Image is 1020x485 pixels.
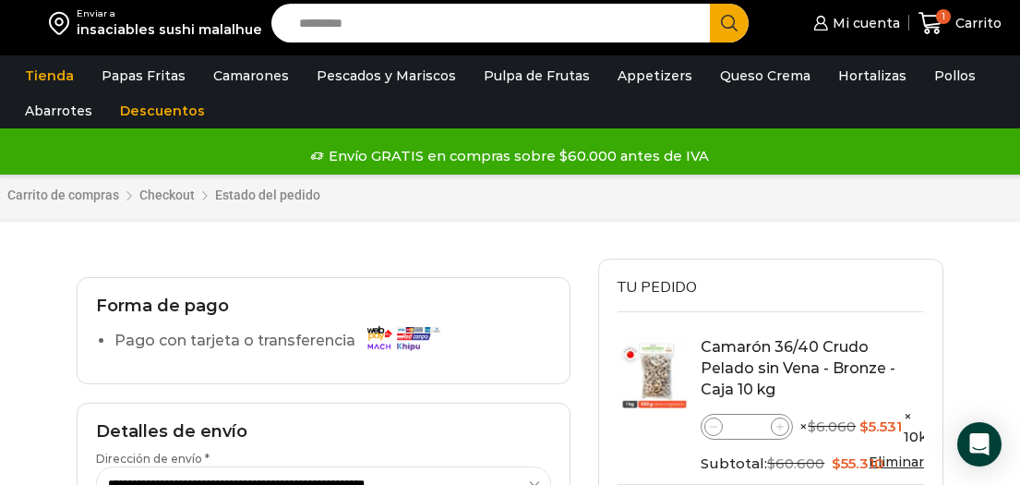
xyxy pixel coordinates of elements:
[957,422,1002,467] div: Open Intercom Messenger
[829,58,916,93] a: Hortalizas
[808,418,856,435] bdi: 6.060
[809,5,899,42] a: Mi cuenta
[92,58,195,93] a: Papas Fritas
[49,7,77,39] img: address-field-icon.svg
[307,58,465,93] a: Pescados y Mariscos
[869,454,924,470] a: Eliminar
[808,418,816,435] span: $
[618,277,697,297] span: Tu pedido
[951,14,1002,32] span: Carrito
[859,418,869,435] span: $
[96,297,552,317] h2: Forma de pago
[832,455,884,472] bdi: 55.310
[925,58,985,93] a: Pollos
[701,338,895,398] a: Camarón 36/40 Crudo Pelado sin Vena - Bronze - Caja 10 kg
[936,9,951,24] span: 1
[474,58,599,93] a: Pulpa de Frutas
[767,455,824,472] bdi: 60.600
[114,325,450,358] label: Pago con tarjeta o transferencia
[77,7,262,20] div: Enviar a
[701,406,924,446] div: × × 10kg
[711,58,820,93] a: Queso Crema
[767,455,775,472] span: $
[16,93,102,128] a: Abarrotes
[16,58,83,93] a: Tienda
[723,416,771,438] input: Product quantity
[710,4,749,42] button: Search button
[7,187,119,205] a: Carrito de compras
[96,422,552,443] h2: Detalles de envío
[859,418,902,435] bdi: 5.531
[361,321,444,354] img: Pago con tarjeta o transferencia
[111,93,214,128] a: Descuentos
[77,20,262,39] div: insaciables sushi malalhue
[204,58,298,93] a: Camarones
[828,14,900,32] span: Mi cuenta
[918,2,1002,45] a: 1 Carrito
[701,454,924,474] div: Subtotal:
[832,455,841,472] span: $
[608,58,702,93] a: Appetizers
